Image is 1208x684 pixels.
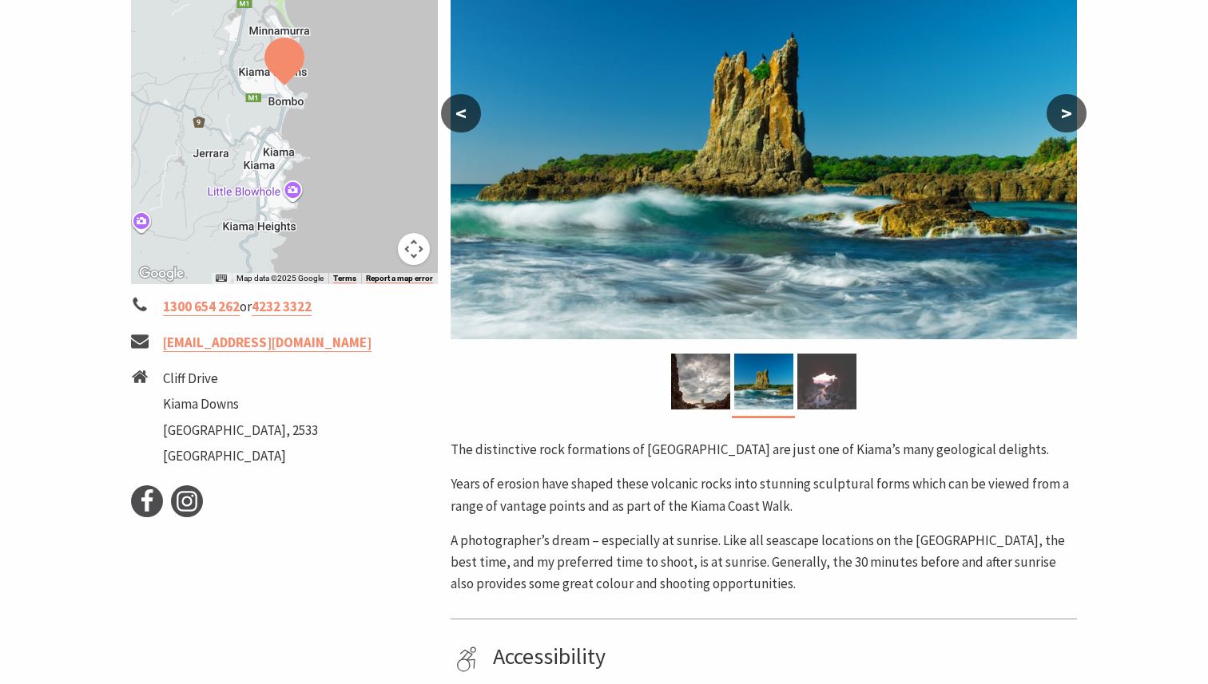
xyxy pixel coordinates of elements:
[163,298,240,316] a: 1300 654 262
[252,298,312,316] a: 4232 3322
[366,274,433,283] a: Report a map error
[163,393,318,415] li: Kiama Downs
[163,445,318,467] li: [GEOGRAPHIC_DATA]
[163,334,372,352] a: [EMAIL_ADDRESS][DOMAIN_NAME]
[734,354,793,409] img: Cathedral Rock
[236,274,324,283] span: Map data ©2025 Google
[451,439,1077,461] p: The distinctive rock formations of [GEOGRAPHIC_DATA] are just one of Kiama’s many geological deli...
[333,274,356,283] a: Terms (opens in new tab)
[135,263,188,284] a: Open this area in Google Maps (opens a new window)
[493,643,1071,670] h4: Accessibility
[451,473,1077,516] p: Years of erosion have shaped these volcanic rocks into stunning sculptural forms which can be vie...
[671,354,730,409] img: Spectacular Cathedral Rocks
[163,420,318,441] li: [GEOGRAPHIC_DATA], 2533
[451,530,1077,595] p: A photographer’s dream – especially at sunrise. Like all seascape locations on the [GEOGRAPHIC_DA...
[216,273,227,284] button: Keyboard shortcuts
[163,368,318,389] li: Cliff Drive
[797,354,856,409] img: Looking through to Cathedral Rocks
[135,263,188,284] img: Google
[1047,94,1087,132] button: >
[131,296,438,318] li: or
[441,94,481,132] button: <
[398,233,430,265] button: Map camera controls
